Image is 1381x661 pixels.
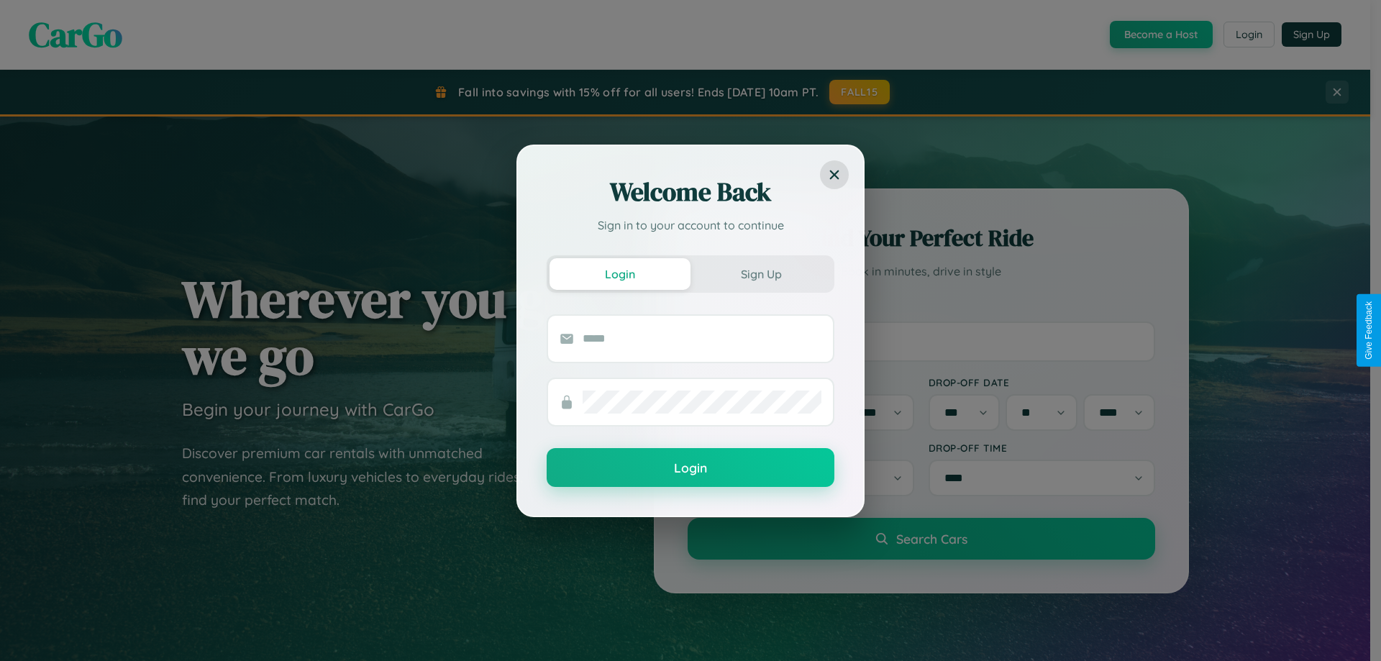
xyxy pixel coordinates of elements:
button: Login [547,448,834,487]
h2: Welcome Back [547,175,834,209]
p: Sign in to your account to continue [547,216,834,234]
div: Give Feedback [1364,301,1374,360]
button: Login [550,258,690,290]
button: Sign Up [690,258,831,290]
